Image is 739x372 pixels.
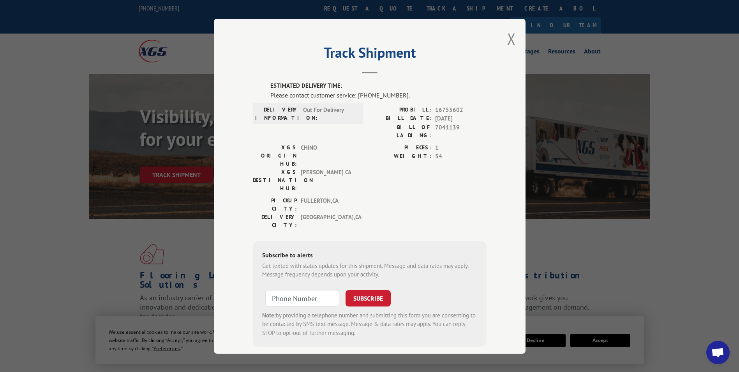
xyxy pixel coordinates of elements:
[303,105,356,122] span: Out For Delivery
[262,311,276,319] strong: Note:
[253,47,487,62] h2: Track Shipment
[253,143,297,168] label: XGS ORIGIN HUB:
[255,105,299,122] label: DELIVERY INFORMATION:
[706,341,730,364] div: Open chat
[435,152,487,161] span: 54
[262,261,477,279] div: Get texted with status updates for this shipment. Message and data rates may apply. Message frequ...
[265,290,339,306] input: Phone Number
[270,81,487,90] label: ESTIMATED DELIVERY TIME:
[370,143,431,152] label: PIECES:
[507,28,516,49] button: Close modal
[301,196,353,213] span: FULLERTON , CA
[435,105,487,114] span: 16755602
[301,143,353,168] span: CHINO
[262,311,477,337] div: by providing a telephone number and submitting this form you are consenting to be contacted by SM...
[270,90,487,99] div: Please contact customer service: [PHONE_NUMBER].
[262,250,477,261] div: Subscribe to alerts
[370,114,431,123] label: BILL DATE:
[253,213,297,229] label: DELIVERY CITY:
[301,213,353,229] span: [GEOGRAPHIC_DATA] , CA
[370,105,431,114] label: PROBILL:
[346,290,391,306] button: SUBSCRIBE
[370,123,431,139] label: BILL OF LADING:
[301,168,353,192] span: [PERSON_NAME] CA
[253,168,297,192] label: XGS DESTINATION HUB:
[435,114,487,123] span: [DATE]
[253,196,297,213] label: PICKUP CITY:
[435,123,487,139] span: 7041139
[370,152,431,161] label: WEIGHT:
[435,143,487,152] span: 1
